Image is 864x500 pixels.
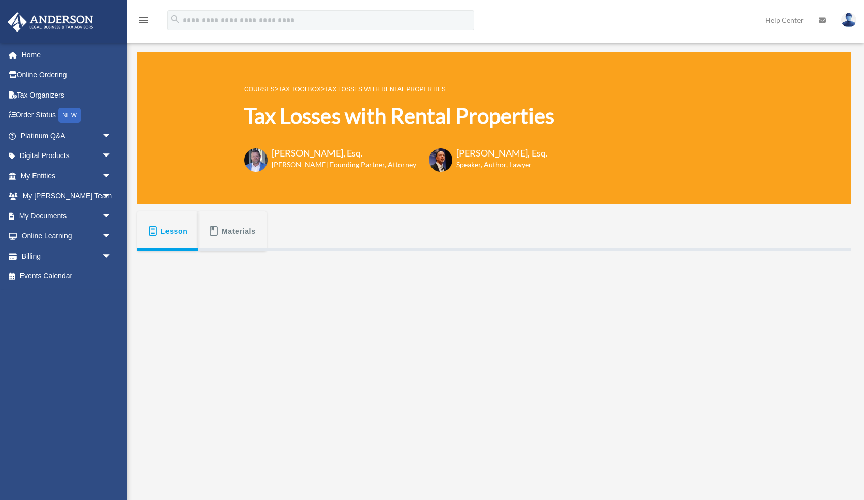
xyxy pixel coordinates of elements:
[456,147,548,160] h3: [PERSON_NAME], Esq.
[102,226,122,247] span: arrow_drop_down
[7,105,127,126] a: Order StatusNEW
[7,266,127,287] a: Events Calendar
[7,226,127,246] a: Online Learningarrow_drop_down
[58,108,81,123] div: NEW
[102,146,122,167] span: arrow_drop_down
[244,83,554,96] p: > >
[244,86,274,93] a: COURSES
[137,14,149,26] i: menu
[325,86,446,93] a: Tax Losses with Rental Properties
[244,148,268,172] img: Toby-circle-head.png
[272,160,416,170] h6: [PERSON_NAME] Founding Partner, Attorney
[7,45,127,65] a: Home
[102,206,122,227] span: arrow_drop_down
[7,166,127,186] a: My Entitiesarrow_drop_down
[279,86,321,93] a: Tax Toolbox
[102,246,122,267] span: arrow_drop_down
[244,101,554,131] h1: Tax Losses with Rental Properties
[137,18,149,26] a: menu
[456,160,535,170] h6: Speaker, Author, Lawyer
[102,186,122,207] span: arrow_drop_down
[7,146,127,166] a: Digital Productsarrow_drop_down
[841,13,856,27] img: User Pic
[7,186,127,206] a: My [PERSON_NAME] Teamarrow_drop_down
[272,147,416,160] h3: [PERSON_NAME], Esq.
[102,126,122,146] span: arrow_drop_down
[429,148,452,172] img: Scott-Estill-Headshot.png
[161,222,188,240] span: Lesson
[222,222,256,240] span: Materials
[7,65,127,85] a: Online Ordering
[7,246,127,266] a: Billingarrow_drop_down
[7,206,127,226] a: My Documentsarrow_drop_down
[7,126,127,146] a: Platinum Q&Aarrow_drop_down
[7,85,127,105] a: Tax Organizers
[5,12,96,32] img: Anderson Advisors Platinum Portal
[102,166,122,186] span: arrow_drop_down
[170,14,181,25] i: search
